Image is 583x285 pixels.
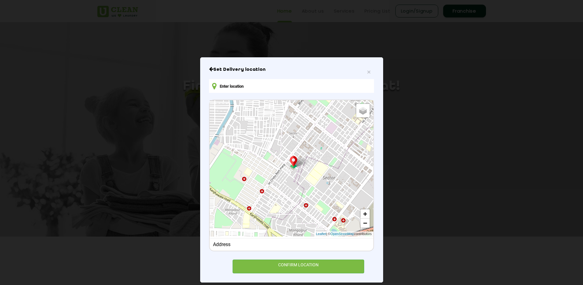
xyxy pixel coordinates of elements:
[361,218,370,228] a: Zoom out
[361,209,370,218] a: Zoom in
[314,231,373,237] div: | © contributors
[367,68,371,75] span: ×
[367,69,371,75] button: Close
[213,241,370,247] div: Address
[356,104,370,117] a: Layers
[209,79,374,93] input: Enter location
[209,66,374,73] h6: Close
[233,260,364,273] div: CONFIRM LOCATION
[330,231,354,237] a: OpenStreetMap
[316,231,326,237] a: Leaflet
